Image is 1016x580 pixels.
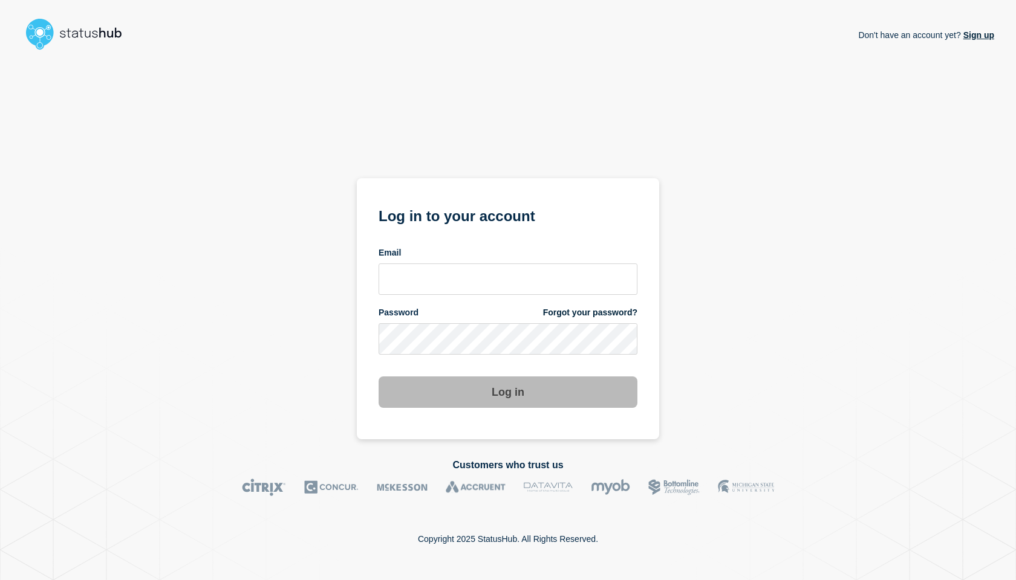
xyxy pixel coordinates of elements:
span: Email [379,247,401,259]
a: Forgot your password? [543,307,637,318]
img: MSU logo [718,478,774,496]
h2: Customers who trust us [22,460,994,471]
h1: Log in to your account [379,204,637,226]
button: Log in [379,376,637,408]
img: myob logo [591,478,630,496]
img: Accruent logo [446,478,506,496]
p: Don't have an account yet? [858,21,994,50]
input: email input [379,263,637,295]
img: McKesson logo [377,478,428,496]
img: Citrix logo [242,478,286,496]
p: Copyright 2025 StatusHub. All Rights Reserved. [418,534,598,544]
a: Sign up [961,30,994,40]
img: Concur logo [304,478,359,496]
img: StatusHub logo [22,14,137,53]
img: Bottomline logo [648,478,700,496]
span: Password [379,307,418,318]
input: password input [379,323,637,355]
img: DataVita logo [524,478,573,496]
